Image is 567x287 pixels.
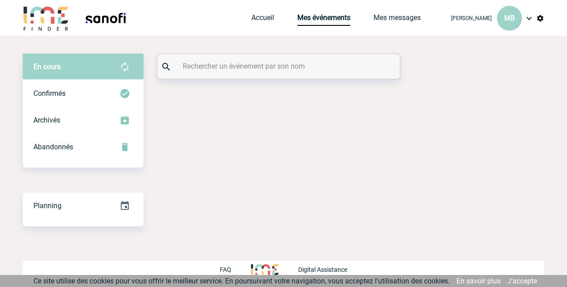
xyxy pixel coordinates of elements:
span: En cours [33,62,61,71]
a: J'accepte [507,277,537,285]
div: Retrouvez ici tous les événements que vous avez décidé d'archiver [23,107,144,134]
a: Accueil [251,13,274,26]
a: Mes messages [374,13,421,26]
span: [PERSON_NAME] [451,15,492,21]
a: Planning [23,192,144,218]
p: FAQ [220,266,231,273]
div: Retrouvez ici tous vos évènements avant confirmation [23,53,144,80]
span: MB [504,14,515,22]
span: Planning [33,201,62,210]
div: Retrouvez ici tous vos événements annulés [23,134,144,160]
span: Confirmés [33,89,66,98]
div: Retrouvez ici tous vos événements organisés par date et état d'avancement [23,193,144,219]
a: FAQ [220,265,251,273]
span: Archivés [33,116,60,124]
a: En savoir plus [456,277,501,285]
img: IME-Finder [23,5,69,31]
p: Digital Assistance [298,266,347,273]
img: http://www.idealmeetingsevents.fr/ [251,264,279,275]
span: Abandonnés [33,143,73,151]
span: Ce site utilise des cookies pour vous offrir le meilleur service. En poursuivant votre navigation... [33,277,450,285]
a: Mes événements [297,13,350,26]
input: Rechercher un événement par son nom [181,60,379,73]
